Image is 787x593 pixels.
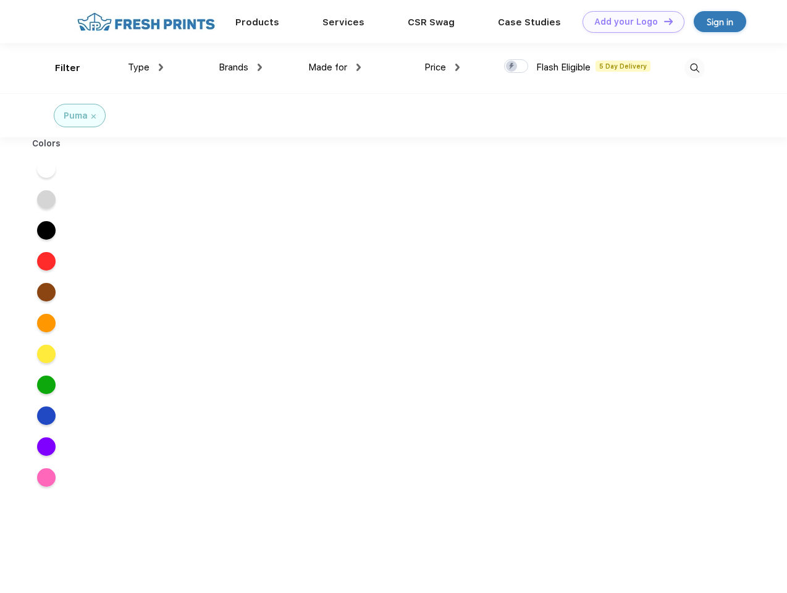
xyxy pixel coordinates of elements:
[455,64,460,71] img: dropdown.png
[594,17,658,27] div: Add your Logo
[694,11,746,32] a: Sign in
[219,62,248,73] span: Brands
[308,62,347,73] span: Made for
[408,17,455,28] a: CSR Swag
[536,62,591,73] span: Flash Eligible
[64,109,88,122] div: Puma
[356,64,361,71] img: dropdown.png
[258,64,262,71] img: dropdown.png
[424,62,446,73] span: Price
[159,64,163,71] img: dropdown.png
[684,58,705,78] img: desktop_search.svg
[596,61,650,72] span: 5 Day Delivery
[55,61,80,75] div: Filter
[235,17,279,28] a: Products
[23,137,70,150] div: Colors
[707,15,733,29] div: Sign in
[74,11,219,33] img: fo%20logo%202.webp
[91,114,96,119] img: filter_cancel.svg
[128,62,149,73] span: Type
[664,18,673,25] img: DT
[322,17,364,28] a: Services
